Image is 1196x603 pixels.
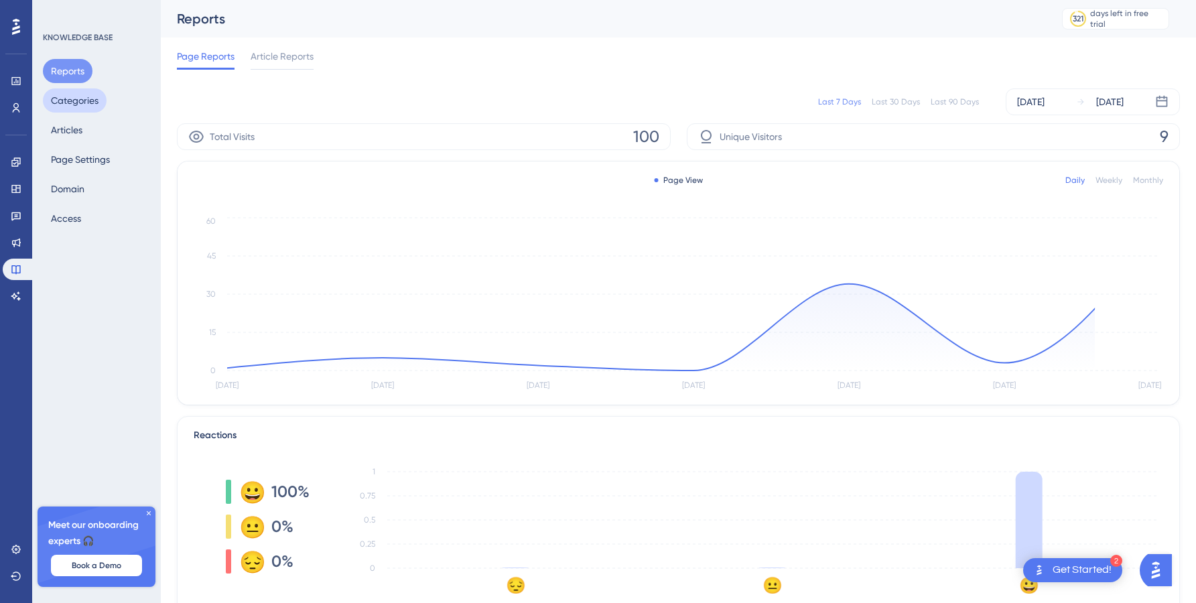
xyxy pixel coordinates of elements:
tspan: [DATE] [838,381,860,390]
span: 9 [1160,126,1169,147]
text: 😐 [762,576,783,595]
img: launcher-image-alternative-text [1031,562,1047,578]
span: 0% [271,551,293,572]
tspan: 60 [206,216,216,226]
tspan: 0 [370,563,375,573]
span: 100% [271,481,310,503]
span: Unique Visitors [720,129,782,145]
button: Page Settings [43,147,118,172]
div: 😔 [239,551,261,572]
tspan: [DATE] [1138,381,1161,390]
div: Open Get Started! checklist, remaining modules: 2 [1023,558,1122,582]
button: Domain [43,177,92,201]
div: Reactions [194,427,1163,444]
button: Reports [43,59,92,83]
tspan: 1 [373,467,375,476]
span: Page Reports [177,48,235,64]
div: Last 30 Days [872,96,920,107]
button: Book a Demo [51,555,142,576]
span: Meet our onboarding experts 🎧 [48,517,145,549]
tspan: [DATE] [371,381,394,390]
div: [DATE] [1096,94,1124,110]
div: Monthly [1133,175,1163,186]
span: 0% [271,516,293,537]
tspan: 0 [210,366,216,375]
tspan: 45 [207,251,216,261]
button: Categories [43,88,107,113]
div: 😐 [239,516,261,537]
tspan: [DATE] [682,381,705,390]
div: Page View [654,175,703,186]
span: Article Reports [251,48,314,64]
div: [DATE] [1017,94,1045,110]
button: Access [43,206,89,230]
tspan: 0.25 [360,539,375,549]
div: Weekly [1095,175,1122,186]
tspan: 0.75 [360,491,375,500]
iframe: UserGuiding AI Assistant Launcher [1140,550,1180,590]
div: 2 [1110,555,1122,567]
div: Last 90 Days [931,96,979,107]
text: 😔 [506,576,526,595]
button: Articles [43,118,90,142]
tspan: [DATE] [993,381,1016,390]
span: Total Visits [210,129,255,145]
div: Reports [177,9,1028,28]
tspan: 0.5 [364,515,375,525]
div: Last 7 Days [818,96,861,107]
tspan: 15 [209,328,216,337]
text: 😀 [1019,576,1039,595]
div: Get Started! [1053,563,1112,578]
div: 321 [1073,13,1083,24]
tspan: [DATE] [216,381,239,390]
div: days left in free trial [1090,8,1165,29]
tspan: [DATE] [527,381,549,390]
span: 100 [633,126,659,147]
div: KNOWLEDGE BASE [43,32,113,43]
tspan: 30 [206,289,216,299]
div: Daily [1065,175,1085,186]
div: 😀 [239,481,261,503]
span: Book a Demo [72,560,121,571]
